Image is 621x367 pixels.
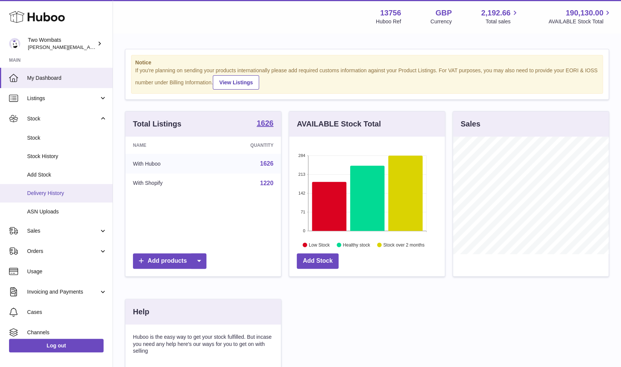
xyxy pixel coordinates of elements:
img: philip.carroll@twowombats.com [9,38,20,49]
a: 1626 [260,160,273,167]
a: View Listings [213,75,259,90]
text: 71 [301,210,305,214]
text: Stock over 2 months [383,242,424,247]
span: Add Stock [27,171,107,178]
span: Usage [27,268,107,275]
span: Sales [27,227,99,235]
th: Name [125,137,209,154]
p: Huboo is the easy way to get your stock fulfilled. But incase you need any help here's our ways f... [133,333,273,355]
td: With Shopify [125,174,209,193]
text: 213 [298,172,305,177]
div: Currency [430,18,452,25]
text: Healthy stock [343,242,370,247]
span: Stock [27,115,99,122]
div: Huboo Ref [376,18,401,25]
a: Log out [9,339,104,352]
span: Channels [27,329,107,336]
span: Cases [27,309,107,316]
div: Two Wombats [28,37,96,51]
text: 142 [298,191,305,195]
text: Low Stock [309,242,330,247]
span: [PERSON_NAME][EMAIL_ADDRESS][PERSON_NAME][DOMAIN_NAME] [28,44,191,50]
h3: Sales [461,119,480,129]
strong: 13756 [380,8,401,18]
strong: GBP [435,8,452,18]
span: Orders [27,248,99,255]
strong: 1626 [257,119,274,127]
text: 0 [303,228,305,233]
div: If you're planning on sending your products internationally please add required customs informati... [135,67,599,90]
a: 1220 [260,180,273,186]
span: AVAILABLE Stock Total [548,18,612,25]
span: Stock History [27,153,107,160]
h3: Help [133,307,149,317]
a: 1626 [257,119,274,128]
span: Stock [27,134,107,142]
text: 284 [298,153,305,158]
span: Delivery History [27,190,107,197]
td: With Huboo [125,154,209,174]
span: Invoicing and Payments [27,288,99,295]
th: Quantity [209,137,281,154]
h3: Total Listings [133,119,182,129]
span: Total sales [485,18,519,25]
a: 190,130.00 AVAILABLE Stock Total [548,8,612,25]
span: My Dashboard [27,75,107,82]
a: 2,192.66 Total sales [481,8,519,25]
a: Add products [133,253,206,269]
a: Add Stock [297,253,339,269]
span: ASN Uploads [27,208,107,215]
span: 190,130.00 [566,8,603,18]
span: 2,192.66 [481,8,511,18]
h3: AVAILABLE Stock Total [297,119,381,129]
strong: Notice [135,59,599,66]
span: Listings [27,95,99,102]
